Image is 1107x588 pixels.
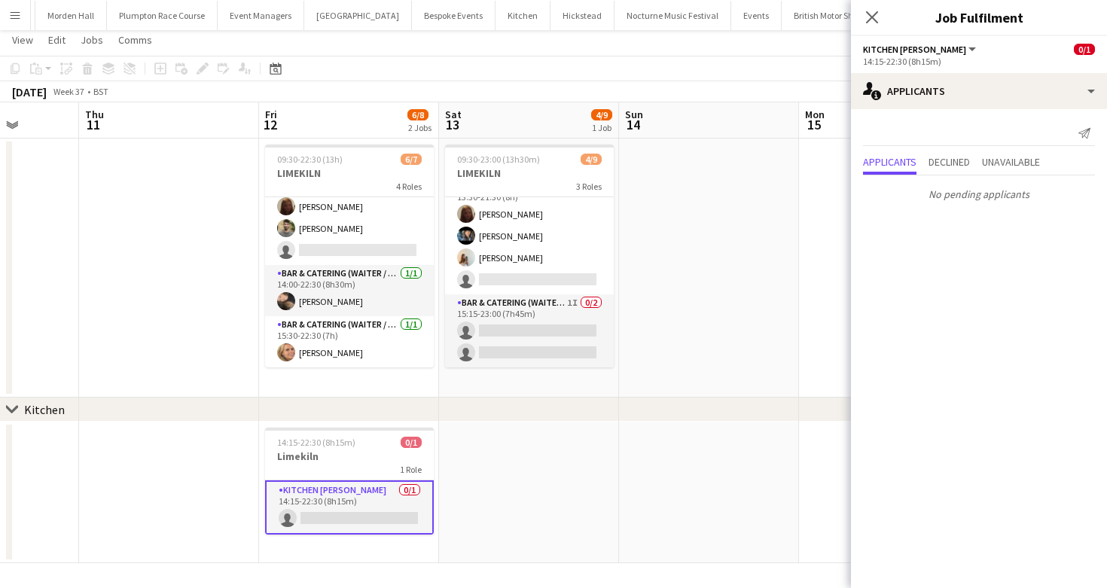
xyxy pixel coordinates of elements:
div: 14:15-22:30 (8h15m) [863,56,1095,67]
h3: LIMEKILN [445,166,614,180]
a: View [6,30,39,50]
span: View [12,33,33,47]
span: Thu [85,108,104,121]
app-card-role: Bar & Catering (Waiter / waitress)1I3A2/314:00-21:30 (7h30m)[PERSON_NAME][PERSON_NAME] [265,170,434,265]
button: British Motor Show [782,1,877,30]
span: 4/9 [581,154,602,165]
div: BST [93,86,108,97]
span: 4/9 [591,109,612,120]
h3: Limekiln [265,449,434,463]
span: Sat [445,108,462,121]
span: Unavailable [982,157,1040,167]
div: 1 Job [592,122,611,133]
button: Bespoke Events [412,1,496,30]
a: Comms [112,30,158,50]
div: 2 Jobs [408,122,432,133]
span: Jobs [81,33,103,47]
div: Kitchen [24,402,65,417]
div: [DATE] [12,84,47,99]
span: 6/7 [401,154,422,165]
span: Comms [118,33,152,47]
a: Edit [42,30,72,50]
span: 14:15-22:30 (8h15m) [277,437,355,448]
app-card-role: Bar & Catering (Waiter / waitress)1/115:30-22:30 (7h)[PERSON_NAME] [265,316,434,367]
span: 1 Role [400,464,422,475]
span: 0/1 [1074,44,1095,55]
a: Jobs [75,30,109,50]
app-card-role: Bar & Catering (Waiter / waitress)1/114:00-22:30 (8h30m)[PERSON_NAME] [265,265,434,316]
button: [GEOGRAPHIC_DATA] [304,1,412,30]
span: 13 [443,116,462,133]
span: 6/8 [407,109,428,120]
span: 09:30-22:30 (13h) [277,154,343,165]
span: 14 [623,116,643,133]
span: Sun [625,108,643,121]
span: Mon [805,108,825,121]
span: Declined [929,157,970,167]
span: 0/1 [401,437,422,448]
span: Fri [265,108,277,121]
app-job-card: 09:30-22:30 (13h)6/7LIMEKILN4 Roles[PERSON_NAME]Bar & Catering (Waiter / waitress)1I3A2/314:00-21... [265,145,434,367]
button: Plumpton Race Course [107,1,218,30]
span: 4 Roles [396,181,422,192]
span: 3 Roles [576,181,602,192]
h3: Job Fulfilment [851,8,1107,27]
button: Nocturne Music Festival [614,1,731,30]
button: Kitchen [PERSON_NAME] [863,44,978,55]
span: Kitchen Porter [863,44,966,55]
div: Applicants [851,73,1107,109]
h3: LIMEKILN [265,166,434,180]
button: Kitchen [496,1,550,30]
button: Event Managers [218,1,304,30]
app-job-card: 09:30-23:00 (13h30m)4/9LIMEKILN3 Roles Bar & Catering (Waiter / waitress)3/413:30-21:30 (8h)[PERS... [445,145,614,367]
app-job-card: 14:15-22:30 (8h15m)0/1Limekiln1 RoleKitchen [PERSON_NAME]0/114:15-22:30 (8h15m) [265,428,434,535]
span: 12 [263,116,277,133]
span: Applicants [863,157,916,167]
app-card-role: Kitchen [PERSON_NAME]0/114:15-22:30 (8h15m) [265,480,434,535]
app-card-role: Bar & Catering (Waiter / waitress)1I0/215:15-23:00 (7h45m) [445,294,614,367]
app-card-role: Bar & Catering (Waiter / waitress)3/413:30-21:30 (8h)[PERSON_NAME][PERSON_NAME][PERSON_NAME] [445,178,614,294]
span: Week 37 [50,86,87,97]
button: Events [731,1,782,30]
span: Edit [48,33,66,47]
span: 15 [803,116,825,133]
button: Morden Hall [35,1,107,30]
span: 11 [83,116,104,133]
p: No pending applicants [851,181,1107,207]
button: Hickstead [550,1,614,30]
span: 09:30-23:00 (13h30m) [457,154,540,165]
